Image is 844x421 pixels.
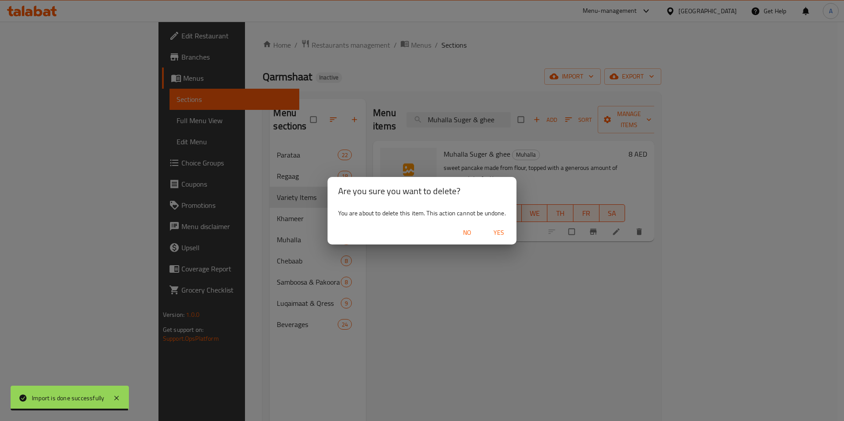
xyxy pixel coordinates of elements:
div: Import is done successfully [32,393,104,403]
button: Yes [485,225,513,241]
button: No [453,225,481,241]
span: Yes [488,227,509,238]
div: You are about to delete this item. This action cannot be undone. [328,205,516,221]
h2: Are you sure you want to delete? [338,184,506,198]
span: No [456,227,478,238]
